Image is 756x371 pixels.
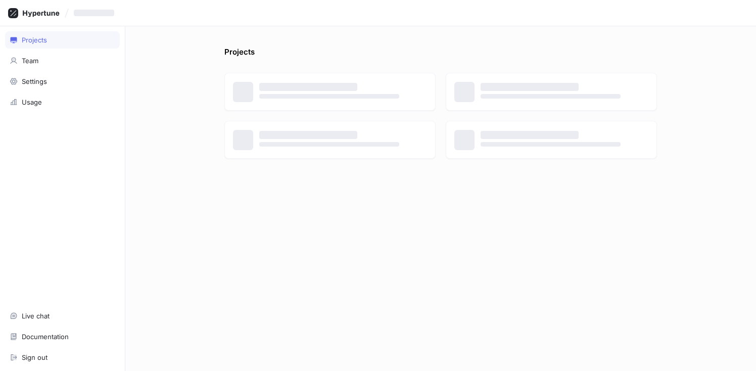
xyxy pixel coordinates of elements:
span: ‌ [259,94,399,99]
div: Sign out [22,353,48,361]
span: ‌ [259,83,357,91]
span: ‌ [481,94,621,99]
span: ‌ [481,142,621,147]
button: ‌ [70,5,122,21]
span: ‌ [481,83,579,91]
span: ‌ [481,131,579,139]
span: ‌ [259,142,399,147]
span: ‌ [74,10,114,16]
a: Team [5,52,120,69]
span: ‌ [259,131,357,139]
div: Team [22,57,38,65]
div: Live chat [22,312,50,320]
div: Documentation [22,333,69,341]
div: Usage [22,98,42,106]
div: Settings [22,77,47,85]
div: Projects [22,36,47,44]
p: Projects [224,47,255,63]
a: Documentation [5,328,120,345]
a: Settings [5,73,120,90]
a: Projects [5,31,120,49]
a: Usage [5,94,120,111]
